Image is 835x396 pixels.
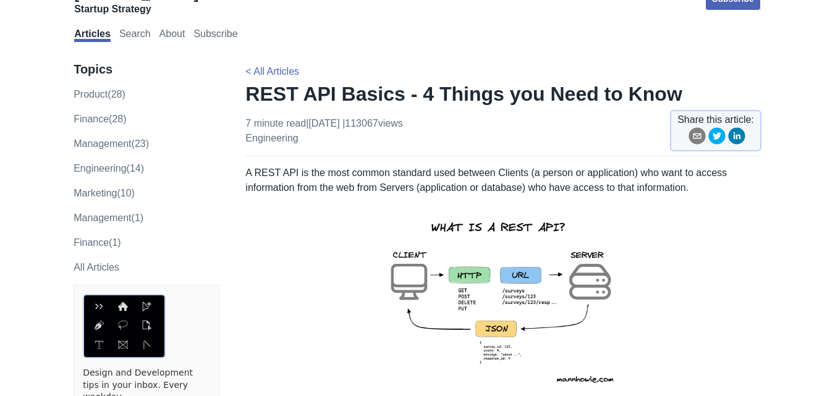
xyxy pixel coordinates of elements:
[245,66,299,77] a: < All Articles
[245,166,761,195] p: A REST API is the most common standard used between Clients (a person or application) who want to...
[83,294,166,358] img: ads via Carbon
[74,188,135,198] a: marketing(10)
[245,133,298,143] a: engineering
[342,118,403,128] span: | 113067 views
[728,127,745,149] button: linkedin
[689,127,706,149] button: email
[74,28,111,42] a: Articles
[74,138,149,149] a: management(23)
[74,89,125,99] a: product(28)
[677,112,754,127] span: Share this article:
[74,237,121,248] a: Finance(1)
[74,163,144,174] a: engineering(14)
[245,116,402,146] p: 7 minute read | [DATE]
[74,114,126,124] a: finance(28)
[74,3,198,15] div: Startup Strategy
[708,127,726,149] button: twitter
[74,62,219,77] h3: Topics
[159,28,185,42] a: About
[245,82,761,106] h1: REST API Basics - 4 Things you Need to Know
[119,28,151,42] a: Search
[74,213,143,223] a: Management(1)
[74,262,119,272] a: All Articles
[193,28,237,42] a: Subscribe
